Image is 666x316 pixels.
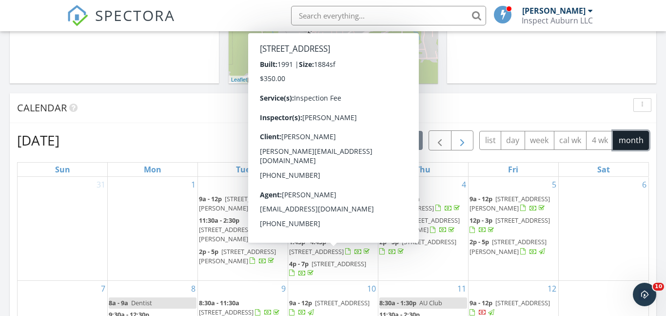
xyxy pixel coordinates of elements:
[470,194,550,212] a: 9a - 12p [STREET_ADDRESS][PERSON_NAME]
[312,259,366,268] span: [STREET_ADDRESS]
[379,194,420,203] span: 8:30a - 11:30a
[131,298,152,307] span: Dentist
[289,259,366,277] a: 4p - 7p [STREET_ADDRESS]
[315,194,370,203] span: [STREET_ADDRESS]
[289,216,330,225] span: 11:30a - 2:30p
[67,13,175,34] a: SPECTORA
[468,177,558,281] td: Go to September 5, 2025
[455,281,468,296] a: Go to September 11, 2025
[199,194,222,203] span: 9a - 12p
[379,216,460,234] span: [STREET_ADDRESS][PERSON_NAME]
[429,130,451,150] button: Previous month
[109,298,128,307] span: 8a - 9a
[189,177,197,192] a: Go to September 1, 2025
[402,237,456,246] span: [STREET_ADDRESS]
[633,283,656,306] iframe: Intercom live chat
[199,215,287,246] a: 11:30a - 2:30p [STREET_ADDRESS][PERSON_NAME]
[249,77,275,83] a: © MapTiler
[379,215,467,236] a: 11a - 2p [STREET_ADDRESS][PERSON_NAME]
[586,131,613,150] button: 4 wk
[379,216,460,234] a: 11a - 2p [STREET_ADDRESS][PERSON_NAME]
[470,236,557,257] a: 2p - 5p [STREET_ADDRESS][PERSON_NAME]
[199,298,239,307] span: 8:30a - 11:30a
[379,236,467,257] a: 2p - 5p [STREET_ADDRESS]
[199,225,254,243] span: [STREET_ADDRESS][PERSON_NAME]
[379,193,467,214] a: 8:30a - 11:30a [STREET_ADDRESS]
[379,298,416,307] span: 8:30a - 1:30p
[470,237,547,255] span: [STREET_ADDRESS][PERSON_NAME]
[199,194,279,212] a: 9a - 12p [STREET_ADDRESS][PERSON_NAME]
[17,130,59,150] h2: [DATE]
[370,177,378,192] a: Go to September 3, 2025
[289,225,344,234] span: [STREET_ADDRESS]
[18,177,108,281] td: Go to August 31, 2025
[95,177,107,192] a: Go to August 31, 2025
[289,237,326,246] span: 1:45p - 4:45p
[506,163,520,176] a: Friday
[419,298,442,307] span: AU Club
[323,163,343,176] a: Wednesday
[95,5,175,25] span: SPECTORA
[199,216,276,243] a: 11:30a - 2:30p [STREET_ADDRESS][PERSON_NAME]
[199,193,287,214] a: 9a - 12p [STREET_ADDRESS][PERSON_NAME]
[279,177,288,192] a: Go to September 2, 2025
[613,131,649,150] button: month
[379,204,434,212] span: [STREET_ADDRESS]
[501,131,525,150] button: day
[199,246,287,267] a: 2p - 5p [STREET_ADDRESS][PERSON_NAME]
[291,6,486,25] input: Search everything...
[495,298,550,307] span: [STREET_ADDRESS]
[387,131,423,150] button: [DATE]
[451,130,474,150] button: Next month
[199,216,239,225] span: 11:30a - 2:30p
[470,193,557,214] a: 9a - 12p [STREET_ADDRESS][PERSON_NAME]
[67,5,88,26] img: The Best Home Inspection Software - Spectora
[142,163,163,176] a: Monday
[653,283,664,291] span: 10
[522,16,593,25] div: Inspect Auburn LLC
[554,131,587,150] button: cal wk
[379,216,402,225] span: 11a - 2p
[289,216,372,234] a: 11:30a - 2:30p [STREET_ADDRESS]
[550,177,558,192] a: Go to September 5, 2025
[289,258,377,279] a: 4p - 7p [STREET_ADDRESS]
[289,193,377,214] a: 9a - 12p [STREET_ADDRESS]
[234,163,252,176] a: Tuesday
[198,177,288,281] td: Go to September 2, 2025
[470,237,547,255] a: 2p - 5p [STREET_ADDRESS][PERSON_NAME]
[199,194,279,212] span: [STREET_ADDRESS][PERSON_NAME]
[522,6,586,16] div: [PERSON_NAME]
[289,194,312,203] span: 9a - 12p
[315,298,370,307] span: [STREET_ADDRESS]
[289,298,312,307] span: 9a - 12p
[460,177,468,192] a: Go to September 4, 2025
[289,215,377,236] a: 11:30a - 2:30p [STREET_ADDRESS]
[546,281,558,296] a: Go to September 12, 2025
[479,131,501,150] button: list
[379,237,456,255] a: 2p - 5p [STREET_ADDRESS]
[199,247,218,256] span: 2p - 5p
[289,247,344,256] span: [STREET_ADDRESS]
[413,163,432,176] a: Thursday
[495,216,550,225] span: [STREET_ADDRESS]
[279,281,288,296] a: Go to September 9, 2025
[470,216,492,225] span: 12p - 3p
[378,177,468,281] td: Go to September 4, 2025
[470,194,492,203] span: 9a - 12p
[199,247,276,265] a: 2p - 5p [STREET_ADDRESS][PERSON_NAME]
[558,177,648,281] td: Go to September 6, 2025
[108,177,198,281] td: Go to September 1, 2025
[379,237,399,246] span: 2p - 5p
[379,194,462,212] a: 8:30a - 11:30a [STREET_ADDRESS]
[288,177,378,281] td: Go to September 3, 2025
[525,131,554,150] button: week
[229,76,352,84] div: |
[636,281,648,296] a: Go to September 13, 2025
[276,77,349,83] a: © OpenStreetMap contributors
[470,237,489,246] span: 2p - 5p
[595,163,612,176] a: Saturday
[231,77,247,83] a: Leaflet
[470,216,550,234] a: 12p - 3p [STREET_ADDRESS]
[17,101,67,114] span: Calendar
[289,259,309,268] span: 4p - 7p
